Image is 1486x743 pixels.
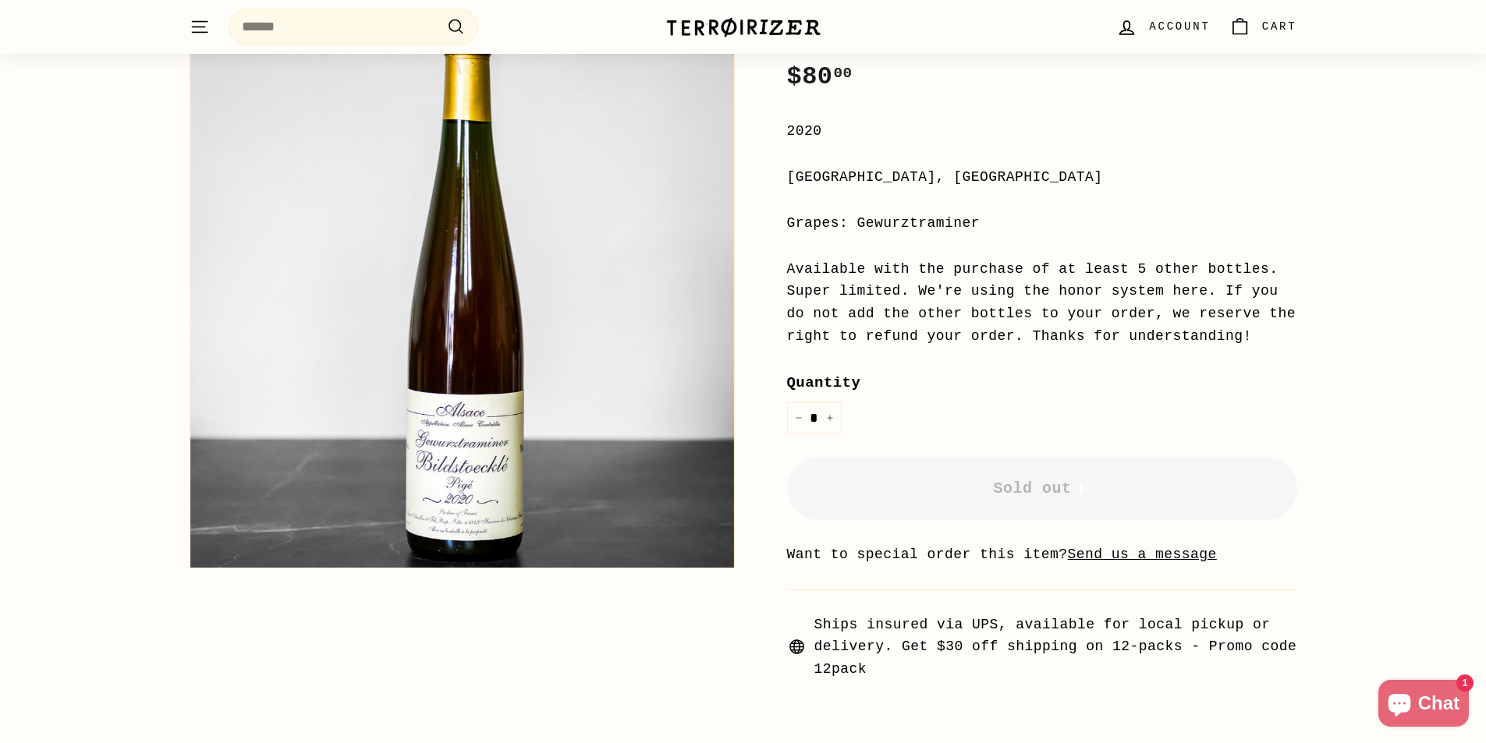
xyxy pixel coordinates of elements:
[787,543,1297,566] li: Want to special order this item?
[787,458,1297,520] button: Sold out
[818,402,842,434] button: Increase item quantity by one
[787,402,810,434] button: Reduce item quantity by one
[787,402,842,434] input: quantity
[787,258,1297,348] div: Available with the purchase of at least 5 other bottles. Super limited. We're using the honor sys...
[1220,4,1307,50] a: Cart
[787,212,1297,235] div: Grapes: Gewurztraminer
[1107,4,1219,50] a: Account
[1068,547,1217,562] a: Send us a message
[787,166,1297,189] div: [GEOGRAPHIC_DATA], [GEOGRAPHIC_DATA]
[1262,18,1297,35] span: Cart
[787,62,853,91] span: $80
[833,65,852,82] sup: 00
[190,24,734,568] img: Gewurztraminer Pigé (make this your 6th bottle - SEE DESCRIPTION)
[814,614,1297,681] span: Ships insured via UPS, available for local pickup or delivery. Get $30 off shipping on 12-packs -...
[1374,680,1474,731] inbox-online-store-chat: Shopify online store chat
[993,479,1090,497] span: Sold out
[787,120,1297,143] div: 2020
[1149,18,1210,35] span: Account
[787,371,1297,394] label: Quantity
